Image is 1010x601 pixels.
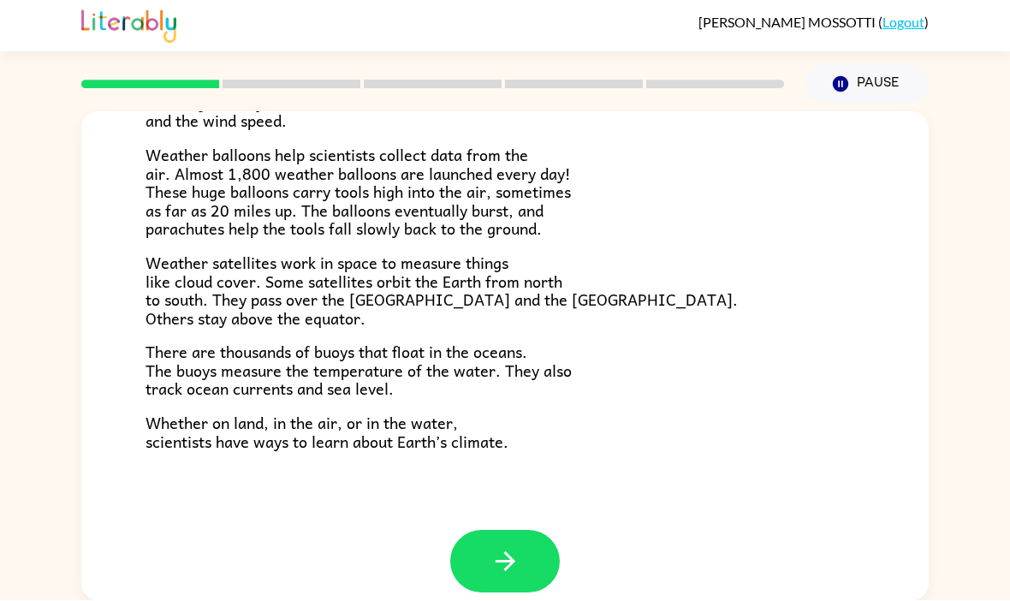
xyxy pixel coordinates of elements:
span: Weather balloons help scientists collect data from the air. Almost 1,800 weather balloons are lau... [146,143,571,241]
div: ( ) [698,15,929,31]
span: [PERSON_NAME] MOSSOTTI [698,15,878,31]
span: Weather satellites work in space to measure things like cloud cover. Some satellites orbit the Ea... [146,251,738,331]
button: Pause [805,65,929,104]
img: Literably [81,6,176,44]
span: Whether on land, in the air, or in the water, scientists have ways to learn about Earth’s climate. [146,411,508,455]
a: Logout [882,15,924,31]
span: There are thousands of buoys that float in the oceans. The buoys measure the temperature of the w... [146,340,572,402]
